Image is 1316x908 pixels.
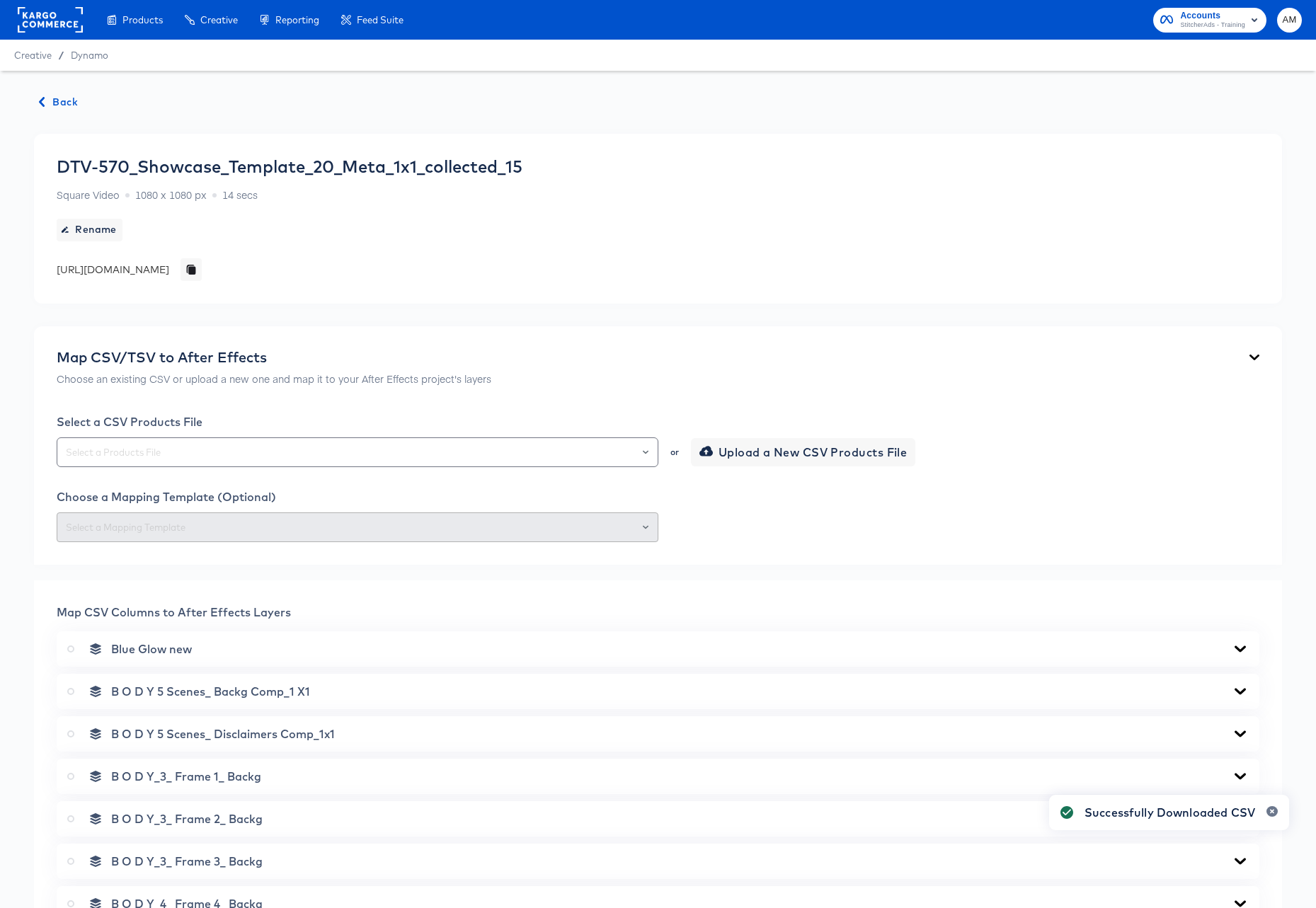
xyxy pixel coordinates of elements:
span: AM [1283,12,1296,28]
div: Map CSV/TSV to After Effects [57,349,491,366]
button: Rename [57,219,122,241]
input: Select a Mapping Template [63,519,652,536]
button: Upload a New CSV Products File [691,438,916,466]
span: B O D Y 5 Scenes_ Backg Comp_1 X1 [111,684,310,699]
span: B O D Y_3_ Frame 3_ Backg [111,854,263,868]
button: Back [34,93,84,111]
div: [URL][DOMAIN_NAME] [57,263,169,277]
div: Choose a Mapping Template (Optional) [57,490,1259,504]
span: Feed Suite [357,14,404,25]
span: B O D Y_3_ Frame 2_ Backg [111,812,263,826]
span: B O D Y 5 Scenes_ Disclaimers Comp_1x1 [111,727,335,741]
p: Choose an existing CSV or upload a new one and map it to your After Effects project's layers [57,372,491,386]
span: / [52,50,71,61]
span: 14 secs [222,188,258,202]
span: Reporting [275,14,319,25]
span: Upload a New CSV Products File [702,442,908,462]
span: B O D Y_3_ Frame 1_ Backg [111,769,261,783]
a: Dynamo [71,50,108,61]
span: Creative [14,50,52,61]
button: Open [643,442,648,462]
span: Map CSV Columns to After Effects Layers [57,605,291,619]
div: Select a CSV Products File [57,415,1259,429]
span: Square Video [57,188,120,202]
button: AccountsStitcherAds - Training [1153,8,1266,33]
span: Blue Glow new [111,642,192,656]
span: Back [40,93,78,111]
span: StitcherAds - Training [1180,20,1245,31]
span: 1080 x 1080 px [135,188,207,202]
div: Successfully Downloaded CSV [1085,804,1255,821]
div: or [669,448,680,456]
span: Creative [200,14,238,25]
span: Rename [62,221,117,239]
input: Select a Products File [63,444,652,461]
button: AM [1277,8,1302,33]
div: DTV-570_Showcase_Template_20_Meta_1x1_collected_15 [57,156,522,176]
span: Products [122,14,163,25]
span: Accounts [1180,8,1245,23]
